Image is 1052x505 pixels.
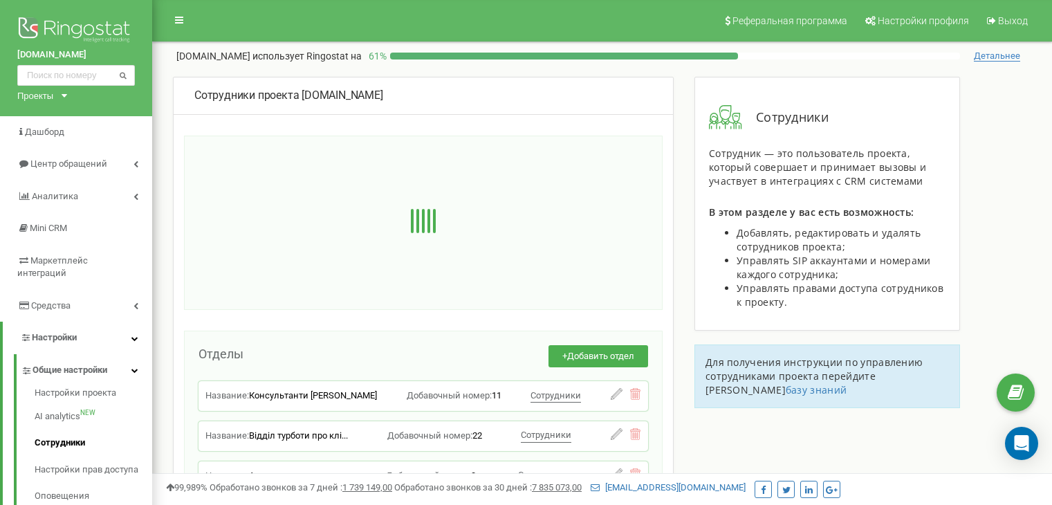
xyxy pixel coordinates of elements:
span: Выход [998,15,1028,26]
span: Добавлять, редактировать и удалять сотрудников проекта; [737,226,921,253]
a: [EMAIL_ADDRESS][DOMAIN_NAME] [591,482,746,493]
div: [DOMAIN_NAME] [194,88,652,104]
span: Реферальная программа [732,15,847,26]
span: Маркетплейс интеграций [17,255,88,279]
img: Ringostat logo [17,14,135,48]
span: Добавочный номер: [386,470,471,481]
input: Поиск по номеру [17,65,135,86]
a: базу знаний [786,383,847,396]
span: Mini CRM [30,223,67,233]
span: Сотрудники проекта [194,89,299,102]
span: Центр обращений [30,158,107,169]
span: Название: [205,470,249,481]
button: +Добавить отдел [548,345,648,368]
a: Настройки проекта [35,387,152,403]
span: Управлять правами доступа сотрудников к проекту. [737,282,943,309]
span: Сотрудники [530,390,581,401]
p: [DOMAIN_NAME] [176,49,362,63]
span: Средства [31,300,71,311]
span: Детальнее [974,50,1020,62]
span: Название: [205,390,249,401]
span: Управлять SIP аккаунтами и номерами каждого сотрудника; [737,254,931,281]
span: 11 [492,390,501,401]
div: Open Intercom Messenger [1005,427,1038,460]
span: Сотрудник — это пользователь проекта, который совершает и принимает вызовы и участвует в интеграц... [709,147,926,187]
span: Сотрудники [742,109,829,127]
p: 61 % [362,49,390,63]
span: Сотрудники [518,470,569,480]
span: Відділ турботи про клі... [249,430,348,441]
span: 99,989% [166,482,207,493]
a: [DOMAIN_NAME] [17,48,135,62]
u: 1 739 149,00 [342,482,392,493]
span: Настройки [32,332,77,342]
span: Обработано звонков за 7 дней : [210,482,392,493]
span: 0 [471,470,476,481]
span: Отделы [199,347,243,361]
span: В этом разделе у вас есть возможность: [709,205,914,219]
a: Сотрудники [35,430,152,457]
span: Общие настройки [33,364,107,377]
span: Для получения инструкции по управлению сотрудниками проекта перейдите [PERSON_NAME] [705,356,923,396]
span: Дашборд [25,127,64,137]
span: 22 [472,430,482,441]
span: Настройки профиля [878,15,969,26]
a: Настройки [3,322,152,354]
span: использует Ringostat на [252,50,362,62]
span: Администрация [249,470,318,481]
u: 7 835 073,00 [532,482,582,493]
span: Обработано звонков за 30 дней : [394,482,582,493]
span: Аналитика [32,191,78,201]
span: Консультанти [PERSON_NAME] [249,390,377,401]
a: AI analyticsNEW [35,403,152,430]
span: Добавить отдел [567,351,634,361]
span: Добавочный номер: [407,390,492,401]
span: Добавочный номер: [387,430,472,441]
span: Сотрудники [521,430,571,440]
span: Название: [205,430,249,441]
a: Общие настройки [21,354,152,383]
div: Проекты [17,89,53,102]
a: Настройки прав доступа [35,457,152,484]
